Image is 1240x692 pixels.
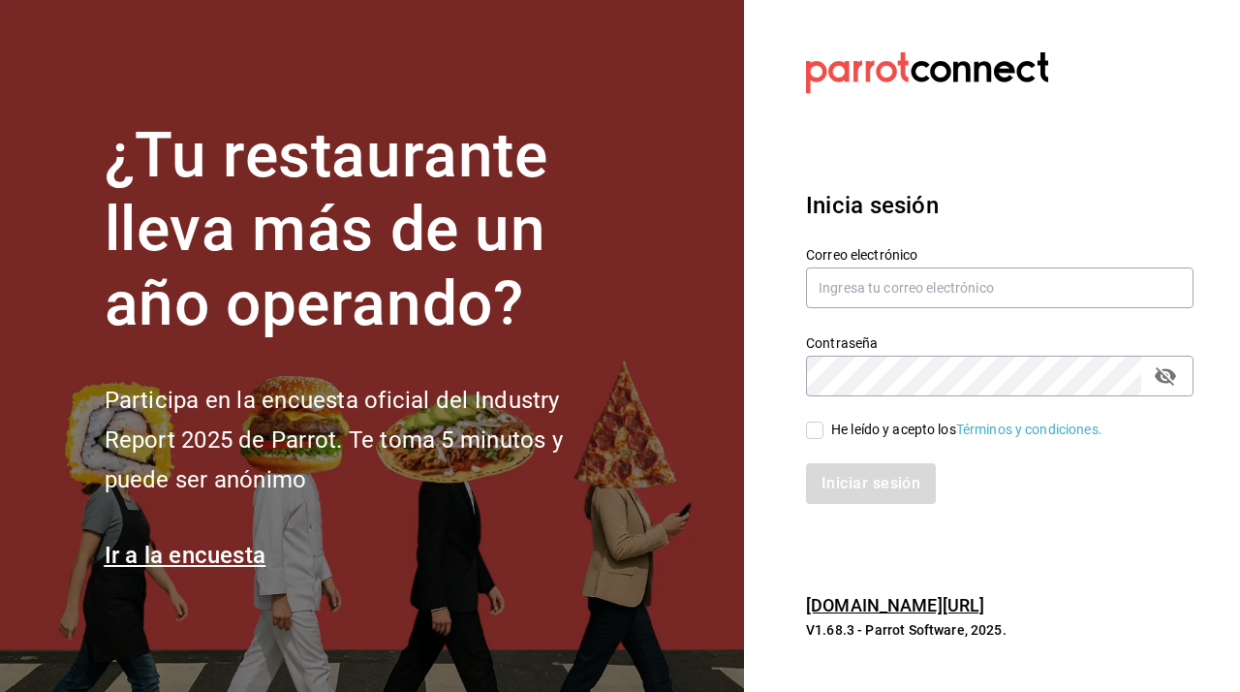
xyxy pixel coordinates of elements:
h2: Participa en la encuesta oficial del Industry Report 2025 de Parrot. Te toma 5 minutos y puede se... [105,381,628,499]
label: Correo electrónico [806,247,1193,261]
label: Contraseña [806,335,1193,349]
h1: ¿Tu restaurante lleva más de un año operando? [105,119,628,342]
a: Términos y condiciones. [956,422,1102,437]
p: V1.68.3 - Parrot Software, 2025. [806,620,1193,640]
input: Ingresa tu correo electrónico [806,267,1193,308]
div: He leído y acepto los [831,420,1102,440]
a: [DOMAIN_NAME][URL] [806,595,984,615]
button: passwordField [1149,360,1182,393]
a: Ir a la encuesta [105,542,266,569]
h3: Inicia sesión [806,188,1193,223]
